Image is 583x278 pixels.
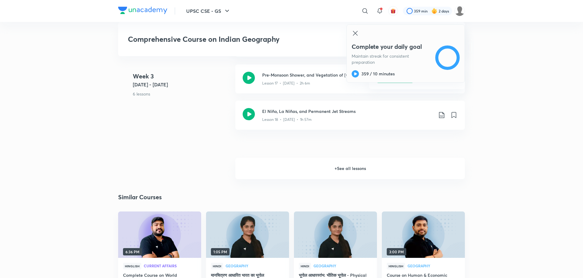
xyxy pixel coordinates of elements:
img: streak [431,8,437,14]
h4: Complete your daily goal [352,43,431,51]
span: 1:05 PM [211,248,230,255]
h3: Pre-Monsoon Shower, and Vegetation of [GEOGRAPHIC_DATA] [262,72,433,78]
p: Lesson 18 • [DATE] • 1h 57m [262,117,312,122]
h3: Comprehensive Course on Indian Geography [128,35,367,44]
img: Company Logo [118,7,167,14]
a: new-thumbnail1:05 PM [206,211,289,258]
p: Lesson 17 • [DATE] • 2h 6m [262,81,310,86]
a: Pre-Monsoon Shower, and Vegetation of [GEOGRAPHIC_DATA]Lesson 17 • [DATE] • 2h 6m [235,64,465,101]
img: new-thumbnail [381,211,465,258]
h3: El Niño, La Niñas, and Permanent Jet Streams [262,108,433,114]
a: Geography [407,264,460,268]
a: El Niño, La Niñas, and Permanent Jet StreamsLesson 18 • [DATE] • 1h 57m [235,101,465,137]
img: Mayank [454,6,465,16]
h5: [DATE] - [DATE] [133,81,230,88]
a: new-thumbnail6:36 PM [118,211,201,258]
a: Company Logo [118,7,167,16]
span: Hindi [299,263,311,269]
img: avatar [390,8,396,14]
img: new-thumbnail [205,211,290,258]
span: Hinglish [123,263,141,269]
img: new-thumbnail [293,211,378,258]
span: 6:36 PM [123,248,142,255]
p: Maintain streak for consistent preparation [352,53,431,65]
button: UPSC CSE - GS [183,5,234,17]
p: 6 lessons [133,91,230,97]
span: 3:00 PM [387,248,406,255]
h4: Week 3 [133,72,230,81]
span: Hinglish [387,263,405,269]
a: Current Affairs [144,264,196,268]
a: new-thumbnail3:00 PM [382,211,465,258]
img: new-thumbnail [117,211,202,258]
span: Hindi [211,263,223,269]
a: new-thumbnail [294,211,377,258]
h6: 359 / 10 minutes [361,71,395,77]
h2: Similar Courses [118,193,162,202]
a: Geography [226,264,284,268]
h6: + See all lessons [235,158,465,179]
button: avatar [388,6,398,16]
a: Geography [313,264,372,268]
